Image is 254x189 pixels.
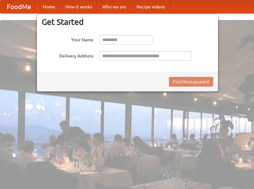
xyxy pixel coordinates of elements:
[42,51,94,59] label: Delivery Address
[60,0,97,13] a: How it works
[131,0,170,13] a: Recipe videos
[0,0,38,13] a: FoodMe
[97,0,131,13] a: Who we are
[169,77,213,87] button: Find Restaurants!
[38,0,60,13] a: Home
[42,35,94,43] label: Your Name
[42,17,213,27] h3: Get Started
